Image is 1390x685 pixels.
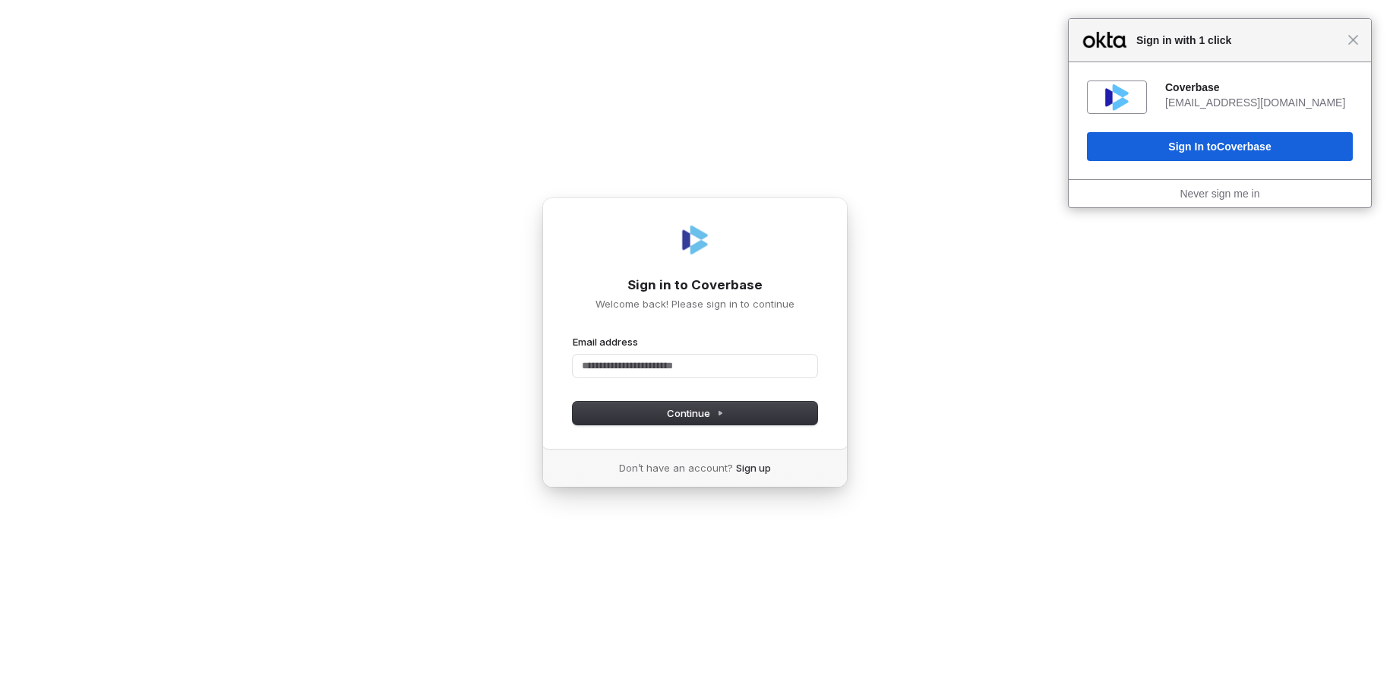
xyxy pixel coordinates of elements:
[1165,80,1353,94] div: Coverbase
[1217,140,1272,153] span: Coverbase
[573,402,817,425] button: Continue
[1347,34,1359,46] span: Close
[667,406,724,420] span: Continue
[573,297,817,311] p: Welcome back! Please sign in to continue
[736,461,771,475] a: Sign up
[573,276,817,295] h1: Sign in to Coverbase
[677,222,713,258] img: Coverbase
[619,461,733,475] span: Don’t have an account?
[1180,188,1259,200] a: Never sign me in
[1165,96,1353,109] div: [EMAIL_ADDRESS][DOMAIN_NAME]
[573,335,638,349] label: Email address
[1129,31,1347,49] span: Sign in with 1 click
[1105,84,1129,111] img: fs019l3tqivtYR3fU0x8
[1087,132,1353,161] button: Sign In toCoverbase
